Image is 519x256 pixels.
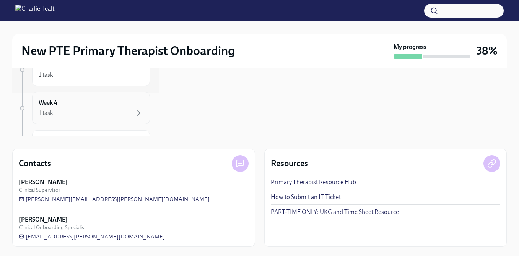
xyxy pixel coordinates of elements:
[271,158,308,169] h4: Resources
[19,195,210,203] a: [PERSON_NAME][EMAIL_ADDRESS][PERSON_NAME][DOMAIN_NAME]
[39,109,53,117] div: 1 task
[18,92,150,124] a: Week 41 task
[19,233,165,240] a: [EMAIL_ADDRESS][PERSON_NAME][DOMAIN_NAME]
[476,44,498,58] h3: 38%
[21,43,235,58] h2: New PTE Primary Therapist Onboarding
[39,71,53,79] div: 1 task
[271,193,341,201] a: How to Submit an IT Ticket
[271,208,399,216] a: PART-TIME ONLY: UKG and Time Sheet Resource
[19,215,68,224] strong: [PERSON_NAME]
[39,99,57,107] h6: Week 4
[19,158,51,169] h4: Contacts
[19,186,60,194] span: Clinical Supervisor
[394,43,426,51] strong: My progress
[19,224,86,231] span: Clinical Onboarding Specialist
[15,5,58,17] img: CharlieHealth
[18,54,150,86] a: Week 31 task
[19,178,68,186] strong: [PERSON_NAME]
[271,178,356,186] a: Primary Therapist Resource Hub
